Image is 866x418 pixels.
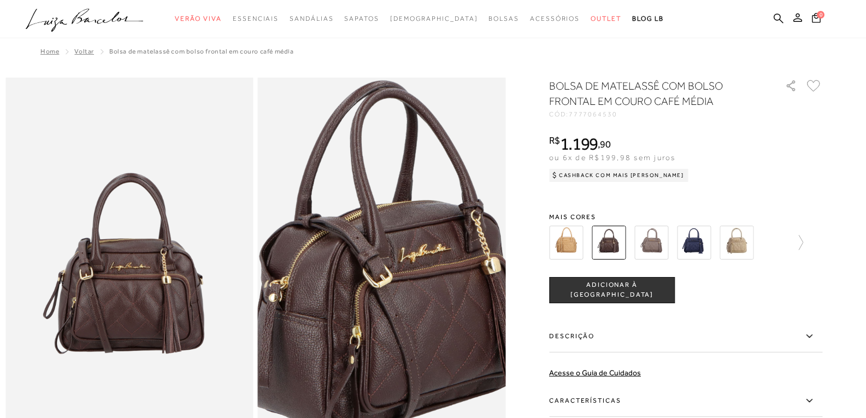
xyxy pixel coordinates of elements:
[592,226,626,260] img: BOLSA DE MATELASSÊ COM BOLSO FRONTAL EM COURO CAFÉ MÉDIA
[290,15,333,22] span: Sandálias
[560,134,598,154] span: 1.199
[109,48,294,55] span: BOLSA DE MATELASSÊ COM BOLSO FRONTAL EM COURO CAFÉ MÉDIA
[549,385,822,417] label: Características
[549,226,583,260] img: BOLSA DE MATELASSÊ COM BOLSO FRONTAL EM COURO BEGE AREIA MÉDIA
[175,15,222,22] span: Verão Viva
[634,226,668,260] img: BOLSA DE MATELASSÊ COM BOLSO FRONTAL EM COURO CINZA DUMBO MÉDIA
[549,368,641,377] a: Acesse o Guia de Cuidados
[290,9,333,29] a: noSubCategoriesText
[549,214,822,220] span: Mais cores
[600,138,610,150] span: 90
[549,153,675,162] span: ou 6x de R$199,98 sem juros
[720,226,753,260] img: BOLSA MÉDIA MATELASSÊ FRONTAL BEGE NATA
[175,9,222,29] a: noSubCategoriesText
[632,9,664,29] a: BLOG LB
[591,15,621,22] span: Outlet
[530,9,580,29] a: noSubCategoriesText
[40,48,59,55] a: Home
[549,321,822,352] label: Descrição
[344,9,379,29] a: noSubCategoriesText
[677,226,711,260] img: BOLSA MÉDIA MATELASSÊ FRONTAL AZUL ATLÂNTICO
[344,15,379,22] span: Sapatos
[233,15,279,22] span: Essenciais
[569,110,617,118] span: 7777064530
[809,12,824,27] button: 0
[549,169,688,182] div: Cashback com Mais [PERSON_NAME]
[488,15,519,22] span: Bolsas
[549,277,675,303] button: ADICIONAR À [GEOGRAPHIC_DATA]
[549,111,768,117] div: CÓD:
[598,139,610,149] i: ,
[488,9,519,29] a: noSubCategoriesText
[550,280,674,299] span: ADICIONAR À [GEOGRAPHIC_DATA]
[591,9,621,29] a: noSubCategoriesText
[390,15,478,22] span: [DEMOGRAPHIC_DATA]
[390,9,478,29] a: noSubCategoriesText
[632,15,664,22] span: BLOG LB
[530,15,580,22] span: Acessórios
[233,9,279,29] a: noSubCategoriesText
[549,136,560,145] i: R$
[817,11,824,19] span: 0
[74,48,94,55] a: Voltar
[549,78,754,109] h1: BOLSA DE MATELASSÊ COM BOLSO FRONTAL EM COURO CAFÉ MÉDIA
